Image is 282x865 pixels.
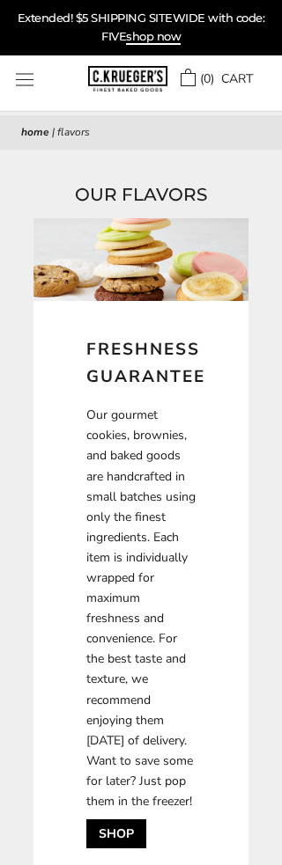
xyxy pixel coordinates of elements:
h1: OUR FLAVORS [21,180,261,209]
nav: breadcrumbs [21,124,261,142]
button: Open navigation [16,73,33,86]
img: Ckrueger image [33,218,249,301]
p: Our gourmet cookies, brownies, and baked goods are handcrafted in small batches using only the fi... [86,405,196,811]
a: Home [21,125,49,139]
span: shop now [126,29,181,45]
h2: Freshness Guarantee [86,336,196,391]
span: | [52,125,55,139]
a: SHOP [86,819,146,848]
span: Flavors [57,125,90,139]
a: Extended! $5 SHIPPING SITEWIDE with code: FIVEshop now [18,11,265,45]
img: C.KRUEGER'S [88,66,167,92]
a: (0) CART [181,70,253,88]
